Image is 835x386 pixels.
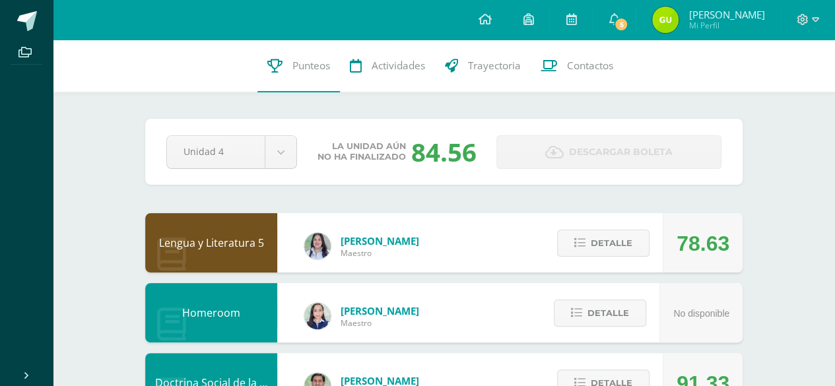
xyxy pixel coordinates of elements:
[340,40,435,92] a: Actividades
[591,231,632,255] span: Detalle
[145,283,277,342] div: Homeroom
[292,59,330,73] span: Punteos
[673,308,729,319] span: No disponible
[468,59,521,73] span: Trayectoria
[677,214,729,273] div: 78.63
[411,135,477,169] div: 84.56
[372,59,425,73] span: Actividades
[688,20,764,31] span: Mi Perfil
[341,247,419,259] span: Maestro
[554,300,646,327] button: Detalle
[145,213,277,273] div: Lengua y Literatura 5
[587,301,629,325] span: Detalle
[304,233,331,259] img: df6a3bad71d85cf97c4a6d1acf904499.png
[567,59,613,73] span: Contactos
[688,8,764,21] span: [PERSON_NAME]
[317,141,406,162] span: La unidad aún no ha finalizado
[652,7,679,33] img: 8a9c0d23577916ab2ee25db84bfe7c54.png
[341,304,419,317] span: [PERSON_NAME]
[341,317,419,329] span: Maestro
[184,136,248,167] span: Unidad 4
[569,136,673,168] span: Descargar boleta
[614,17,628,32] span: 5
[341,234,419,247] span: [PERSON_NAME]
[557,230,650,257] button: Detalle
[531,40,623,92] a: Contactos
[167,136,296,168] a: Unidad 4
[304,303,331,329] img: 360951c6672e02766e5b7d72674f168c.png
[435,40,531,92] a: Trayectoria
[257,40,340,92] a: Punteos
